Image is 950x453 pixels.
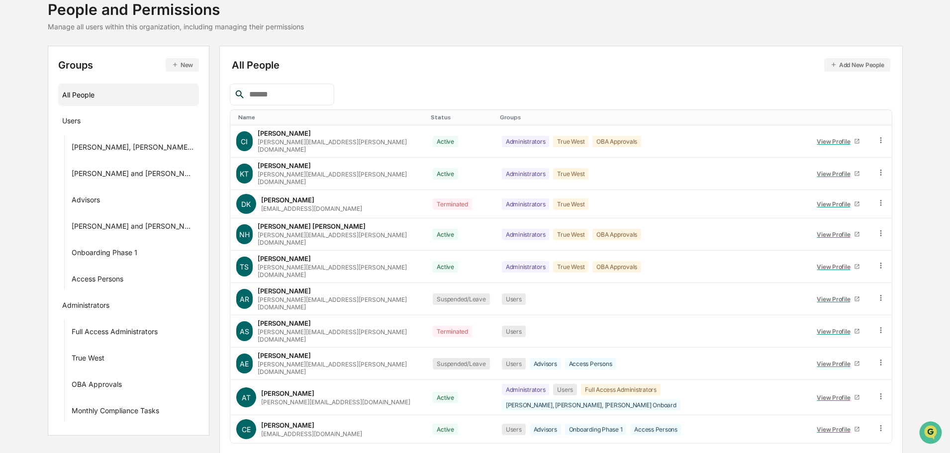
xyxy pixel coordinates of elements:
button: Add New People [824,58,890,72]
div: Access Persons [565,358,616,369]
span: Data Lookup [20,222,63,232]
div: We're available if you need us! [45,86,137,94]
div: OBA Approvals [72,380,122,392]
span: DK [241,200,251,208]
a: View Profile [813,227,864,242]
span: [DATE] [88,162,108,170]
span: [PERSON_NAME] [31,135,81,143]
div: Users [502,424,526,435]
div: 🖐️ [10,204,18,212]
div: True West [553,136,588,147]
a: 🔎Data Lookup [6,218,67,236]
div: [PERSON_NAME][EMAIL_ADDRESS][PERSON_NAME][DOMAIN_NAME] [258,171,421,185]
div: View Profile [817,263,854,271]
a: View Profile [813,259,864,274]
span: Pylon [99,247,120,254]
img: Tammy Steffen [10,126,26,142]
div: All People [232,58,890,72]
div: Administrators [502,136,550,147]
img: 8933085812038_c878075ebb4cc5468115_72.jpg [21,76,39,94]
div: [PERSON_NAME] [258,352,311,360]
div: Users [553,384,577,395]
a: View Profile [813,390,864,405]
div: [PERSON_NAME] [261,196,314,204]
div: Administrators [502,261,550,272]
div: True West [553,261,588,272]
div: Onboarding Phase 1 [72,248,137,260]
span: CE [242,425,251,434]
div: All People [62,87,195,103]
div: Users [502,293,526,305]
button: New [166,58,199,72]
div: Suspended/Leave [433,358,489,369]
div: True West [553,229,588,240]
p: How can we help? [10,21,181,37]
div: True West [553,198,588,210]
div: [PERSON_NAME][EMAIL_ADDRESS][PERSON_NAME][DOMAIN_NAME] [258,264,421,278]
div: [PERSON_NAME][EMAIL_ADDRESS][PERSON_NAME][DOMAIN_NAME] [258,328,421,343]
div: Active [433,424,458,435]
div: OBA Approvals [592,229,641,240]
img: Tammy Steffen [10,153,26,169]
div: Administrators [502,229,550,240]
span: Preclearance [20,203,64,213]
div: Start new chat [45,76,163,86]
div: Users [62,116,81,128]
div: Groups [58,58,199,72]
a: View Profile [813,166,864,181]
span: [DATE] [88,135,108,143]
div: Toggle SortBy [238,114,423,121]
a: Powered byPylon [70,246,120,254]
div: [PERSON_NAME][EMAIL_ADDRESS][PERSON_NAME][DOMAIN_NAME] [258,138,421,153]
a: 🗄️Attestations [68,199,127,217]
span: • [83,135,86,143]
div: [PERSON_NAME] [258,319,311,327]
div: Active [433,136,458,147]
div: View Profile [817,328,854,335]
span: Attestations [82,203,123,213]
div: Toggle SortBy [811,114,866,121]
div: Users [502,326,526,337]
div: Users [502,358,526,369]
div: View Profile [817,295,854,303]
span: AT [242,393,251,402]
div: [EMAIL_ADDRESS][DOMAIN_NAME] [261,205,362,212]
div: Access Persons [630,424,681,435]
div: Active [433,261,458,272]
span: TS [240,263,249,271]
div: Monthly Compliance Tasks [72,406,159,418]
div: [PERSON_NAME][EMAIL_ADDRESS][DOMAIN_NAME] [261,398,410,406]
a: View Profile [813,356,864,371]
div: View Profile [817,394,854,401]
span: CI [241,137,248,146]
div: Full Access Administrators [581,384,661,395]
div: Terminated [433,326,472,337]
div: Toggle SortBy [878,114,888,121]
div: Toggle SortBy [500,114,803,121]
span: AE [240,360,249,368]
div: Active [433,229,458,240]
button: Start new chat [169,79,181,91]
div: Active [433,168,458,180]
a: View Profile [813,134,864,149]
span: [PERSON_NAME] [31,162,81,170]
div: View Profile [817,426,854,433]
span: AS [240,327,249,336]
div: True West [553,168,588,180]
button: See all [154,108,181,120]
div: [PERSON_NAME][EMAIL_ADDRESS][PERSON_NAME][DOMAIN_NAME] [258,231,421,246]
span: • [83,162,86,170]
div: View Profile [817,138,854,145]
span: AR [240,295,249,303]
div: Advisors [530,424,561,435]
div: [PERSON_NAME] [261,421,314,429]
div: Terminated [433,198,472,210]
div: True West [72,354,104,365]
div: Manage all users within this organization, including managing their permissions [48,22,304,31]
div: Past conversations [10,110,67,118]
div: [EMAIL_ADDRESS][DOMAIN_NAME] [261,430,362,438]
div: Full Access Administrators [72,327,158,339]
div: 🗄️ [72,204,80,212]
